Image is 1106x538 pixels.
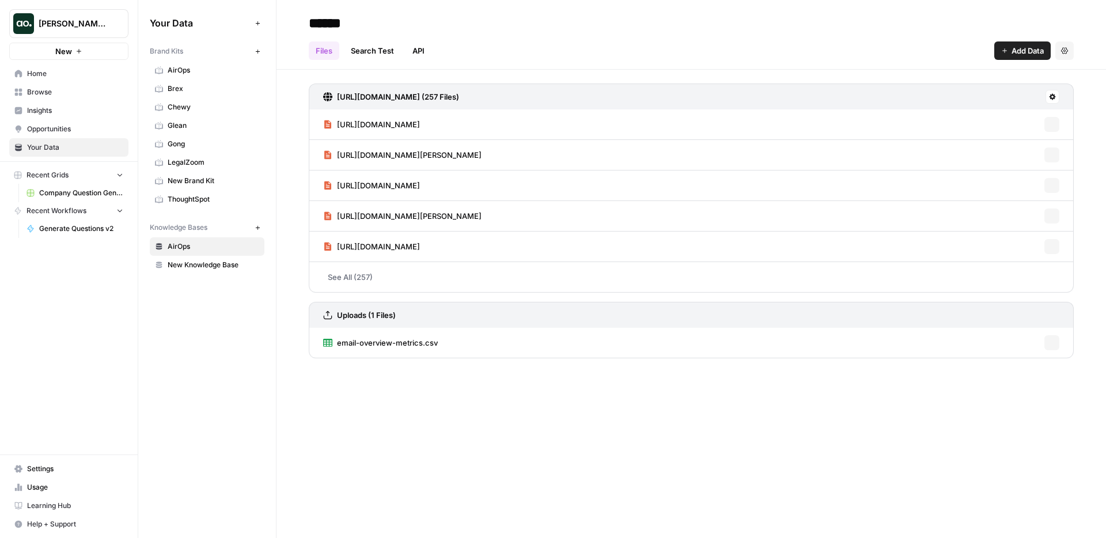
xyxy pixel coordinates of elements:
span: Learning Hub [27,501,123,511]
a: AirOps [150,237,264,256]
a: [URL][DOMAIN_NAME][PERSON_NAME] [323,201,482,231]
span: Knowledge Bases [150,222,207,233]
button: Workspace: Dillon Test [9,9,128,38]
a: New Knowledge Base [150,256,264,274]
span: Recent Grids [26,170,69,180]
span: Company Question Generation [39,188,123,198]
span: Generate Questions v2 [39,223,123,234]
a: ThoughtSpot [150,190,264,209]
span: [URL][DOMAIN_NAME] [337,241,420,252]
span: email-overview-metrics.csv [337,337,438,348]
span: New Knowledge Base [168,260,259,270]
span: Home [27,69,123,79]
span: [URL][DOMAIN_NAME][PERSON_NAME] [337,149,482,161]
a: Learning Hub [9,497,128,515]
span: Gong [168,139,259,149]
span: AirOps [168,65,259,75]
span: [PERSON_NAME] Test [39,18,108,29]
a: Files [309,41,339,60]
a: [URL][DOMAIN_NAME] [323,232,420,262]
span: [URL][DOMAIN_NAME] [337,119,420,130]
span: Help + Support [27,519,123,529]
button: Help + Support [9,515,128,533]
button: Recent Grids [9,166,128,184]
a: API [406,41,431,60]
a: See All (257) [309,262,1074,292]
a: New Brand Kit [150,172,264,190]
a: [URL][DOMAIN_NAME] [323,109,420,139]
span: Insights [27,105,123,116]
h3: Uploads (1 Files) [337,309,396,321]
a: [URL][DOMAIN_NAME] [323,171,420,200]
span: Settings [27,464,123,474]
a: Generate Questions v2 [21,219,128,238]
a: email-overview-metrics.csv [323,328,438,358]
a: Settings [9,460,128,478]
a: Uploads (1 Files) [323,302,396,328]
a: [URL][DOMAIN_NAME] (257 Files) [323,84,459,109]
a: Home [9,65,128,83]
a: AirOps [150,61,264,79]
button: New [9,43,128,60]
a: Company Question Generation [21,184,128,202]
span: Browse [27,87,123,97]
span: Usage [27,482,123,492]
span: Opportunities [27,124,123,134]
a: Opportunities [9,120,128,138]
button: Add Data [994,41,1051,60]
a: Brex [150,79,264,98]
a: Insights [9,101,128,120]
a: Gong [150,135,264,153]
img: Dillon Test Logo [13,13,34,34]
a: Browse [9,83,128,101]
span: Brex [168,84,259,94]
span: AirOps [168,241,259,252]
span: Brand Kits [150,46,183,56]
h3: [URL][DOMAIN_NAME] (257 Files) [337,91,459,103]
a: Your Data [9,138,128,157]
a: Chewy [150,98,264,116]
a: Search Test [344,41,401,60]
button: Recent Workflows [9,202,128,219]
span: [URL][DOMAIN_NAME][PERSON_NAME] [337,210,482,222]
span: Your Data [150,16,251,30]
span: Your Data [27,142,123,153]
span: Add Data [1012,45,1044,56]
a: [URL][DOMAIN_NAME][PERSON_NAME] [323,140,482,170]
span: [URL][DOMAIN_NAME] [337,180,420,191]
a: Glean [150,116,264,135]
span: Glean [168,120,259,131]
a: LegalZoom [150,153,264,172]
span: ThoughtSpot [168,194,259,204]
span: New Brand Kit [168,176,259,186]
span: Recent Workflows [26,206,86,216]
span: New [55,46,72,57]
span: LegalZoom [168,157,259,168]
span: Chewy [168,102,259,112]
a: Usage [9,478,128,497]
